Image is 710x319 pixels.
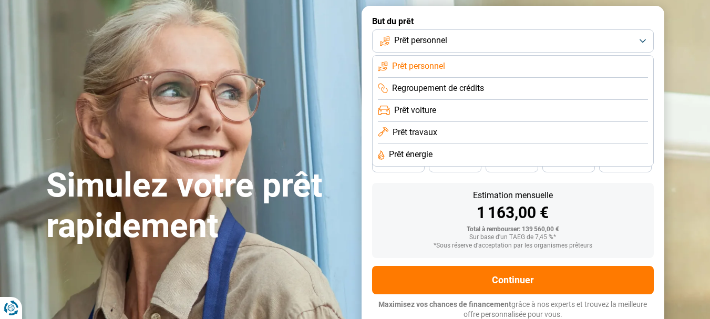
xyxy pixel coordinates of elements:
button: Prêt personnel [372,29,654,53]
div: 1 163,00 € [380,205,645,221]
span: Regroupement de crédits [392,83,484,94]
span: Prêt voiture [394,105,436,116]
span: Maximisez vos chances de financement [378,300,511,308]
h1: Simulez votre prêt rapidement [46,166,349,246]
div: Sur base d'un TAEG de 7,45 %* [380,234,645,241]
span: Prêt personnel [394,35,447,46]
div: *Sous réserve d'acceptation par les organismes prêteurs [380,242,645,250]
span: Prêt personnel [392,60,445,72]
div: Total à rembourser: 139 560,00 € [380,226,645,233]
span: 30 mois [557,161,580,168]
span: Prêt énergie [389,149,433,160]
span: 48 mois [387,161,410,168]
div: Estimation mensuelle [380,191,645,200]
label: But du prêt [372,16,654,26]
span: 36 mois [500,161,523,168]
span: 24 mois [614,161,637,168]
span: Prêt travaux [393,127,437,138]
span: 42 mois [444,161,467,168]
button: Continuer [372,266,654,294]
